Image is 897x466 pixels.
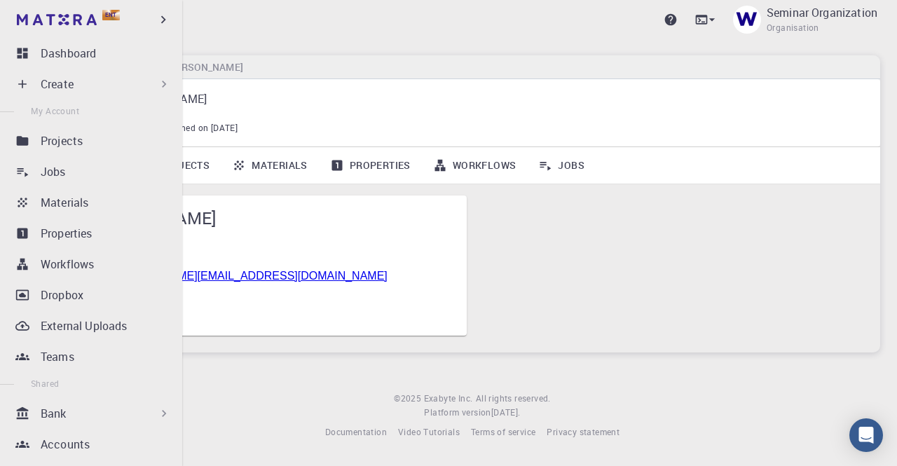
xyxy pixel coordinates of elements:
span: Organisation [767,21,819,35]
a: Materials [11,189,177,217]
span: Shared [31,378,59,389]
a: Properties [11,219,177,247]
span: Platform version [424,406,491,420]
p: Create [41,76,74,92]
a: Workflows [422,147,528,184]
a: Documentation [325,425,387,439]
h6: [PERSON_NAME] [160,60,242,75]
a: Teams [11,343,177,371]
p: Dropbox [41,287,83,303]
p: External Uploads [41,317,127,334]
div: Bank [11,399,177,427]
a: Jobs [527,147,596,184]
span: Exabyte Inc. [424,392,473,404]
span: Privacy statement [547,426,619,437]
span: All rights reserved. [476,392,551,406]
a: Accounts [11,430,177,458]
span: Documentation [325,426,387,437]
a: Projects [11,127,177,155]
span: Joined on [DATE] [168,121,238,135]
a: Dashboard [11,39,177,67]
a: Video Tutorials [398,425,460,439]
span: [DATE] . [491,406,521,418]
a: Exabyte Inc. [424,392,473,406]
img: Seminar Organization [733,6,761,34]
p: Dashboard [41,45,96,62]
a: [PERSON_NAME][EMAIL_ADDRESS][DOMAIN_NAME] [105,270,388,282]
p: Bank [41,405,67,422]
a: Privacy statement [547,425,619,439]
span: Video Tutorials [398,426,460,437]
a: Terms of service [471,425,535,439]
img: logo [17,14,97,25]
p: Workflows [41,256,94,273]
a: Workflows [11,250,177,278]
p: [PERSON_NAME] [121,90,858,107]
p: Jobs [41,163,66,180]
a: Jobs [11,158,177,186]
a: Materials [221,147,319,184]
p: Seminar Organization [767,4,877,21]
a: [DATE]. [491,406,521,420]
a: External Uploads [11,312,177,340]
span: Terms of service [471,426,535,437]
span: © 2025 [394,392,423,406]
a: Dropbox [11,281,177,309]
p: Materials [41,194,88,211]
p: Accounts [41,436,90,453]
span: [PERSON_NAME] [87,207,456,229]
p: Properties [41,225,93,242]
div: Open Intercom Messenger [849,418,883,452]
a: Properties [319,147,422,184]
p: Teams [41,348,74,365]
span: My Account [31,105,79,116]
div: Create [11,70,177,98]
p: Projects [41,132,83,149]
